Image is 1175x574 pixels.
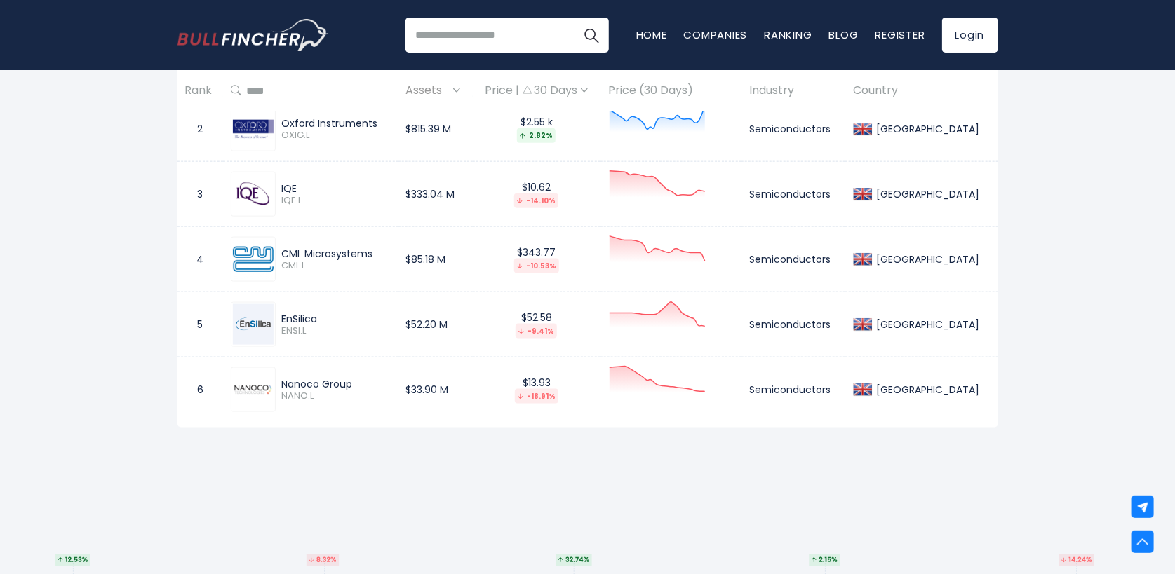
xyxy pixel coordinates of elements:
img: OXIG.L.png [233,120,274,138]
div: Nanoco Group [281,378,390,390]
div: -9.41% [516,324,557,339]
div: Price | 30 Days [481,83,593,98]
span: Assets [406,80,450,102]
div: $52.58 [481,311,593,339]
th: Industry [741,70,845,111]
td: $85.18 M [398,227,473,292]
div: [GEOGRAPHIC_DATA] [873,318,979,331]
td: Semiconductors [741,357,845,423]
div: -10.53% [514,259,559,273]
span: CML.L [281,260,390,272]
th: Price (30 Days) [600,70,741,111]
td: 5 [177,292,224,357]
img: CML.L.png [233,239,274,280]
td: Semiconductors [741,97,845,162]
td: $815.39 M [398,97,473,162]
a: Register [875,27,925,42]
th: Country [845,70,998,111]
div: -18.91% [515,389,558,404]
img: NANO.L.png [233,369,274,410]
div: $343.77 [481,246,593,273]
button: Search [574,18,609,53]
div: EnSilica [281,313,390,325]
td: 4 [177,227,224,292]
div: $2.55 k [481,116,593,143]
td: 3 [177,162,224,227]
span: NANO.L [281,390,390,402]
a: Companies [684,27,748,42]
td: 2 [177,97,224,162]
span: ENSI.L [281,325,390,337]
a: Ranking [765,27,812,42]
img: ENSI.L.png [233,304,274,345]
div: [GEOGRAPHIC_DATA] [873,123,979,135]
div: Oxford Instruments [281,117,390,130]
td: Semiconductors [741,227,845,292]
img: Bullfincher logo [177,19,329,51]
div: 2.82% [517,128,556,143]
div: CML Microsystems [281,247,390,260]
a: Home [636,27,667,42]
div: $10.62 [481,181,593,208]
div: [GEOGRAPHIC_DATA] [873,383,979,396]
a: Go to homepage [177,19,328,51]
img: IQE.L.png [233,174,274,214]
a: Blog [829,27,859,42]
td: Semiconductors [741,162,845,227]
div: IQE [281,182,390,195]
td: $52.20 M [398,292,473,357]
span: OXIG.L [281,130,390,142]
span: IQE.L [281,195,390,207]
div: -14.10% [514,193,558,208]
div: [GEOGRAPHIC_DATA] [873,188,979,200]
div: [GEOGRAPHIC_DATA] [873,253,979,266]
td: $33.90 M [398,357,473,423]
div: $13.93 [481,376,593,404]
td: Semiconductors [741,292,845,357]
td: $333.04 M [398,162,473,227]
th: Rank [177,70,224,111]
td: 6 [177,357,224,423]
a: Login [942,18,998,53]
